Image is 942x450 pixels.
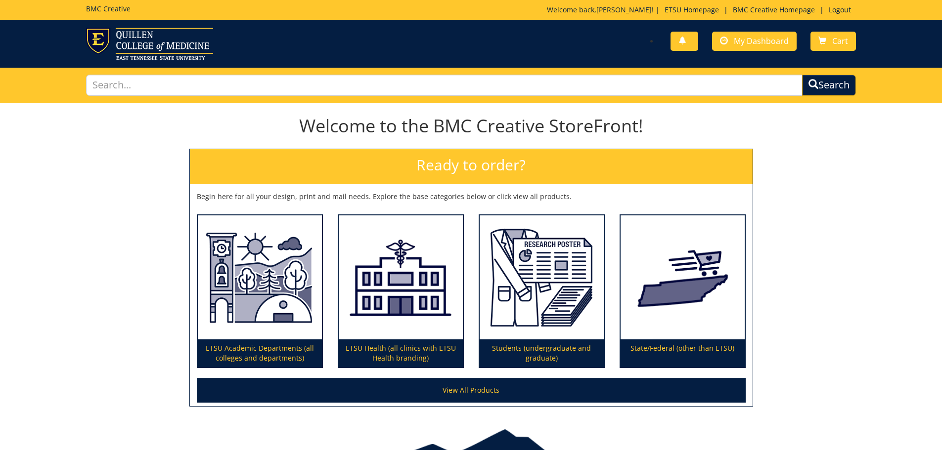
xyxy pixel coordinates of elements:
h2: Ready to order? [190,149,753,184]
img: Students (undergraduate and graduate) [480,215,604,340]
button: Search [802,75,856,96]
a: ETSU Health (all clinics with ETSU Health branding) [339,215,463,368]
span: My Dashboard [734,36,789,46]
p: Begin here for all your design, print and mail needs. Explore the base categories below or click ... [197,192,746,202]
a: Logout [824,5,856,14]
a: [PERSON_NAME] [596,5,652,14]
a: View All Products [197,378,746,403]
h5: BMC Creative [86,5,131,12]
a: State/Federal (other than ETSU) [621,215,745,368]
span: Cart [832,36,848,46]
img: ETSU Health (all clinics with ETSU Health branding) [339,215,463,340]
a: ETSU Homepage [660,5,724,14]
p: State/Federal (other than ETSU) [621,339,745,367]
input: Search... [86,75,803,96]
img: State/Federal (other than ETSU) [621,215,745,340]
img: ETSU Academic Departments (all colleges and departments) [198,215,322,340]
p: ETSU Health (all clinics with ETSU Health branding) [339,339,463,367]
a: Cart [810,32,856,51]
a: Students (undergraduate and graduate) [480,215,604,368]
p: ETSU Academic Departments (all colleges and departments) [198,339,322,367]
p: Welcome back, ! | | | [547,5,856,15]
h1: Welcome to the BMC Creative StoreFront! [189,116,753,136]
img: ETSU logo [86,28,213,60]
a: ETSU Academic Departments (all colleges and departments) [198,215,322,368]
p: Students (undergraduate and graduate) [480,339,604,367]
a: BMC Creative Homepage [728,5,820,14]
a: My Dashboard [712,32,797,51]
